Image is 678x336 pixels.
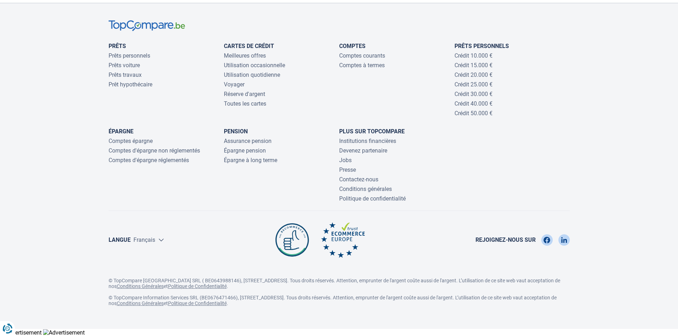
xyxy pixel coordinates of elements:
a: Crédit 30.000 € [454,91,493,97]
a: Voyager [224,81,245,88]
a: Conditions Générales [117,300,164,306]
a: Prêt hypothécaire [109,81,152,88]
a: Crédit 20.000 € [454,71,493,78]
img: Facebook TopCompare [543,234,550,246]
span: Rejoignez-nous sur [475,236,536,243]
a: Épargne à long terme [224,157,277,164]
a: Comptes courants [339,52,385,59]
a: Comptes [339,43,366,49]
a: Réserve d'argent [224,91,265,97]
a: Plus sur TopCompare [339,128,405,135]
a: Prêts [109,43,126,49]
img: Be commerce TopCompare [274,222,310,258]
a: Contactez-nous [339,176,378,183]
a: Crédit 10.000 € [454,52,493,59]
a: Comptes d'épargne non réglementés [109,147,200,154]
a: Politique de Confidentialité [168,300,227,306]
a: Crédit 25.000 € [454,81,493,88]
a: Jobs [339,157,352,164]
a: Crédit 40.000 € [454,100,493,107]
a: Épargne [109,128,133,135]
a: Conditions Générales [117,283,164,289]
a: Prêts personnels [454,43,509,49]
label: Langue [109,236,131,243]
a: Crédit 15.000 € [454,62,493,69]
a: Conditions générales [339,186,392,192]
a: Cartes de Crédit [224,43,274,49]
p: © TopCompare Information Services SRL (BE0676471466), [STREET_ADDRESS]. Tous droits réservés. Att... [109,295,570,306]
a: Prêts personnels [109,52,150,59]
a: Politique de Confidentialité [168,283,227,289]
a: Comptes d'épargne réglementés [109,157,189,164]
img: LinkedIn TopCompare [561,234,567,246]
img: Advertisement [43,329,85,336]
a: Institutions financières [339,138,396,144]
a: Devenez partenaire [339,147,387,154]
img: Ecommerce Europe TopCompare [321,222,365,258]
a: Prêts travaux [109,71,142,78]
p: © TopCompare [GEOGRAPHIC_DATA] SRL ( BE0643988146), [STREET_ADDRESS]. Tous droits réservés. Atten... [109,272,570,289]
a: Utilisation quotidienne [224,71,280,78]
a: Comptes à termes [339,62,385,69]
a: Presse [339,166,356,173]
a: Meilleures offres [224,52,266,59]
a: Prêts voiture [109,62,140,69]
a: Comptes épargne [109,138,153,144]
a: Épargne pension [224,147,266,154]
img: TopCompare [109,20,185,31]
a: Crédit 50.000 € [454,110,493,117]
a: Assurance pension [224,138,272,144]
a: Politique de confidentialité [339,195,406,202]
a: Utilisation occasionnelle [224,62,285,69]
a: Toutes les cartes [224,100,266,107]
a: Pension [224,128,248,135]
